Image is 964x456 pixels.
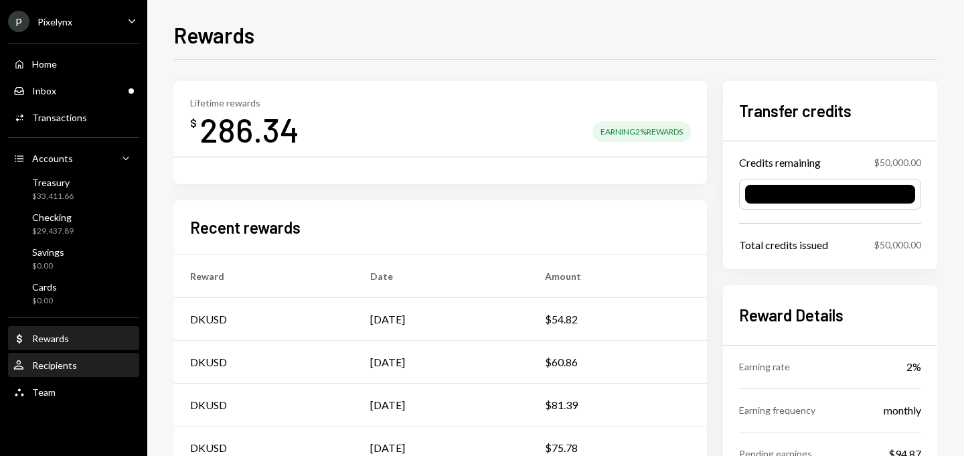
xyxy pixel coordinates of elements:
[739,237,828,253] div: Total credits issued
[370,397,405,413] div: [DATE]
[32,360,77,371] div: Recipients
[739,360,790,374] div: Earning rate
[32,85,56,96] div: Inbox
[8,105,139,129] a: Transactions
[739,100,921,122] h2: Transfer credits
[592,121,691,142] div: Earning 2% Rewards
[874,155,921,169] div: $50,000.00
[8,208,139,240] a: Checking$29,437.89
[32,246,64,258] div: Savings
[529,255,707,298] th: Amount
[32,226,74,237] div: $29,437.89
[32,177,74,188] div: Treasury
[8,353,139,377] a: Recipients
[190,97,299,108] div: Lifetime rewards
[739,403,815,417] div: Earning frequency
[32,58,57,70] div: Home
[32,260,64,272] div: $0.00
[37,16,72,27] div: Pixelynx
[8,173,139,205] a: Treasury$33,411.66
[739,304,921,326] h2: Reward Details
[529,384,707,427] td: $81.39
[529,298,707,341] td: $54.82
[739,155,821,171] div: Credits remaining
[174,341,354,384] td: DKUSD
[190,216,301,238] h2: Recent rewards
[8,146,139,170] a: Accounts
[174,298,354,341] td: DKUSD
[884,402,921,419] div: monthly
[906,359,921,375] div: 2%
[8,52,139,76] a: Home
[190,117,197,130] div: $
[370,440,405,456] div: [DATE]
[32,333,69,344] div: Rewards
[8,380,139,404] a: Team
[32,295,57,307] div: $0.00
[8,78,139,102] a: Inbox
[32,112,87,123] div: Transactions
[32,153,73,164] div: Accounts
[370,311,405,327] div: [DATE]
[8,326,139,350] a: Rewards
[529,341,707,384] td: $60.86
[174,255,354,298] th: Reward
[370,354,405,370] div: [DATE]
[32,191,74,202] div: $33,411.66
[8,11,29,32] div: P
[174,21,254,48] h1: Rewards
[8,277,139,309] a: Cards$0.00
[8,242,139,275] a: Savings$0.00
[32,212,74,223] div: Checking
[354,255,529,298] th: Date
[32,281,57,293] div: Cards
[199,108,299,151] div: 286.34
[874,238,921,252] div: $50,000.00
[32,386,56,398] div: Team
[174,384,354,427] td: DKUSD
